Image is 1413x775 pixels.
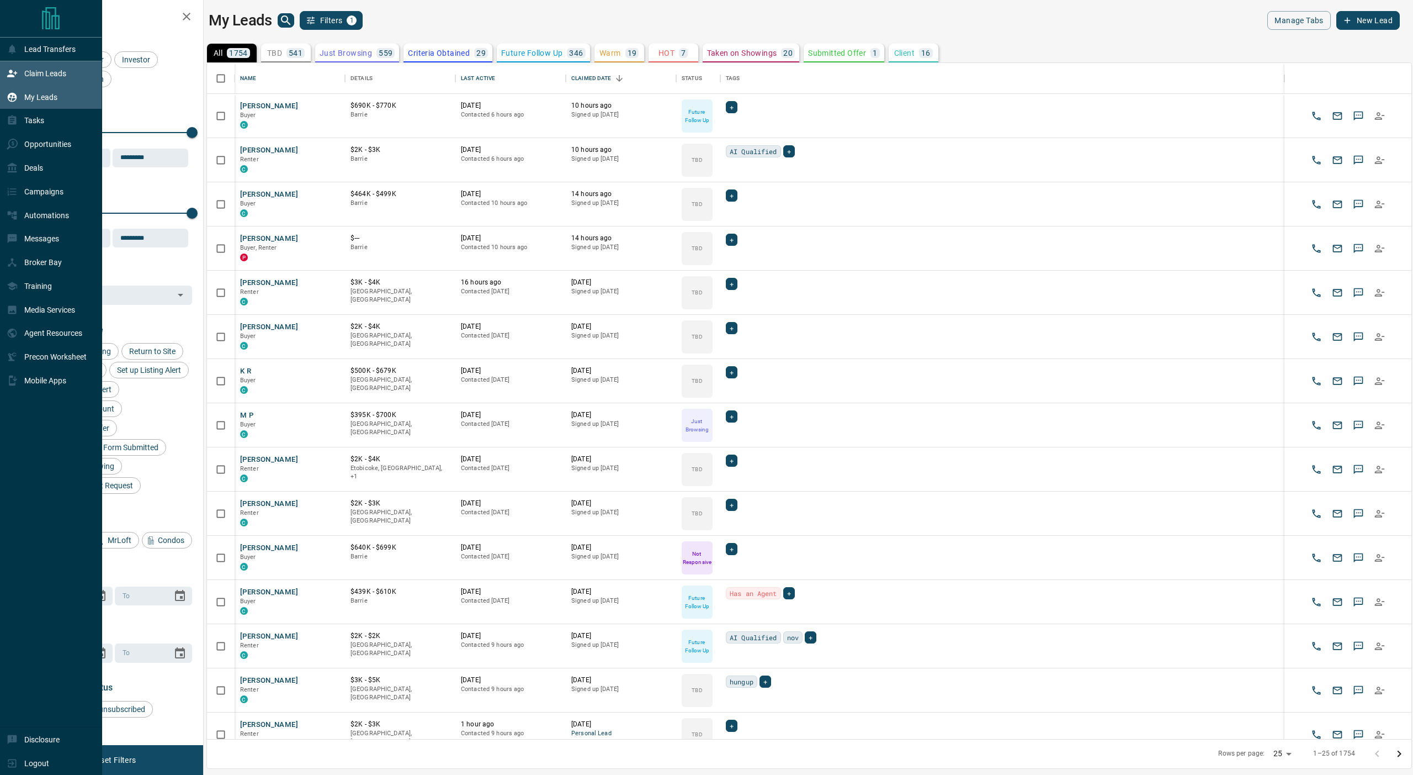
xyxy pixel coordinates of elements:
[571,155,671,164] p: Signed up [DATE]
[408,49,470,57] p: Criteria Obtained
[1371,152,1388,168] button: Reallocate
[1371,638,1388,655] button: Reallocate
[350,189,450,199] p: $464K - $499K
[289,49,302,57] p: 541
[350,410,450,420] p: $395K - $700K
[571,322,671,331] p: [DATE]
[1371,726,1388,743] button: Reallocate
[1374,420,1385,431] svg: Reallocate
[1353,376,1364,387] svg: Sms
[240,209,248,217] div: condos.ca
[350,464,450,481] p: Toronto
[1374,508,1385,519] svg: Reallocate
[350,376,450,393] p: [GEOGRAPHIC_DATA], [GEOGRAPHIC_DATA]
[692,156,702,164] p: TBD
[350,110,450,119] p: Barrie
[1350,682,1367,699] button: SMS
[476,49,486,57] p: 29
[730,278,734,289] span: +
[240,720,298,730] button: [PERSON_NAME]
[379,49,392,57] p: 559
[1353,729,1364,740] svg: Sms
[240,200,256,207] span: Buyer
[1371,461,1388,478] button: Reallocate
[350,243,450,252] p: Barrie
[104,536,135,545] span: MrLoft
[118,55,154,64] span: Investor
[1329,108,1346,124] button: Email
[350,155,450,164] p: Barrie
[1332,376,1343,387] svg: Email
[1311,420,1322,431] svg: Call
[1308,726,1325,743] button: Call
[1353,331,1364,342] svg: Sms
[1353,685,1364,696] svg: Sms
[1267,11,1330,30] button: Manage Tabs
[1350,505,1367,522] button: SMS
[1308,240,1325,257] button: Call
[240,587,298,598] button: [PERSON_NAME]
[1332,597,1343,608] svg: Email
[726,189,737,202] div: +
[350,101,450,110] p: $690K - $770K
[1311,199,1322,210] svg: Call
[1350,108,1367,124] button: SMS
[1350,461,1367,478] button: SMS
[240,410,253,421] button: M P
[461,101,560,110] p: [DATE]
[125,347,179,356] span: Return to Site
[1374,287,1385,298] svg: Reallocate
[726,101,737,113] div: +
[240,386,248,394] div: condos.ca
[783,49,793,57] p: 20
[320,49,372,57] p: Just Browsing
[240,189,298,200] button: [PERSON_NAME]
[1329,726,1346,743] button: Email
[461,278,560,287] p: 16 hours ago
[461,145,560,155] p: [DATE]
[730,720,734,731] span: +
[1353,243,1364,254] svg: Sms
[1353,155,1364,166] svg: Sms
[1311,243,1322,254] svg: Call
[692,377,702,385] p: TBD
[1353,508,1364,519] svg: Sms
[1374,641,1385,652] svg: Reallocate
[461,376,560,384] p: Contacted [DATE]
[461,155,560,164] p: Contacted 6 hours ago
[1350,152,1367,168] button: SMS
[730,499,734,510] span: +
[1353,110,1364,122] svg: Sms
[1311,287,1322,298] svg: Call
[571,376,671,384] p: Signed up [DATE]
[1311,508,1322,519] svg: Call
[350,199,450,208] p: Barrie
[571,331,671,340] p: Signed up [DATE]
[1350,638,1367,655] button: SMS
[1332,552,1343,563] svg: Email
[1308,152,1325,168] button: Call
[1336,11,1400,30] button: New Lead
[571,410,671,420] p: [DATE]
[726,278,737,290] div: +
[240,421,256,428] span: Buyer
[84,751,143,769] button: Reset Filters
[873,49,877,57] p: 1
[240,377,256,384] span: Buyer
[1329,284,1346,301] button: Email
[1374,685,1385,696] svg: Reallocate
[1329,240,1346,257] button: Email
[1329,638,1346,655] button: Email
[1353,199,1364,210] svg: Sms
[571,455,671,464] p: [DATE]
[726,455,737,467] div: +
[571,366,671,376] p: [DATE]
[730,234,734,245] span: +
[1329,329,1346,345] button: Email
[730,544,734,555] span: +
[348,17,355,24] span: 1
[1374,552,1385,563] svg: Reallocate
[154,536,188,545] span: Condos
[720,63,1284,94] div: Tags
[1371,373,1388,389] button: Reallocate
